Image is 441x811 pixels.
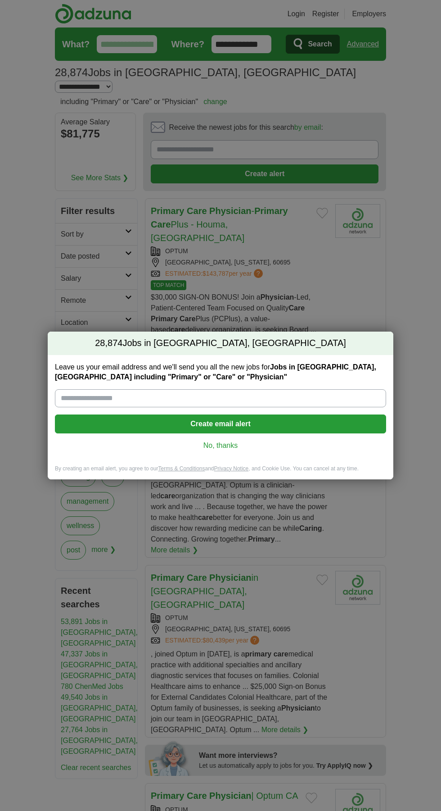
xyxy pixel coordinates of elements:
span: 28,874 [95,337,122,350]
a: No, thanks [62,441,379,451]
button: Create email alert [55,415,386,433]
label: Leave us your email address and we'll send you all the new jobs for [55,362,386,382]
a: Terms & Conditions [158,465,205,472]
div: By creating an email alert, you agree to our and , and Cookie Use. You can cancel at any time. [48,465,393,480]
h2: Jobs in [GEOGRAPHIC_DATA], [GEOGRAPHIC_DATA] [48,332,393,355]
a: Privacy Notice [214,465,249,472]
strong: Jobs in [GEOGRAPHIC_DATA], [GEOGRAPHIC_DATA] including "Primary" or "Care" or "Physician" [55,363,376,381]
